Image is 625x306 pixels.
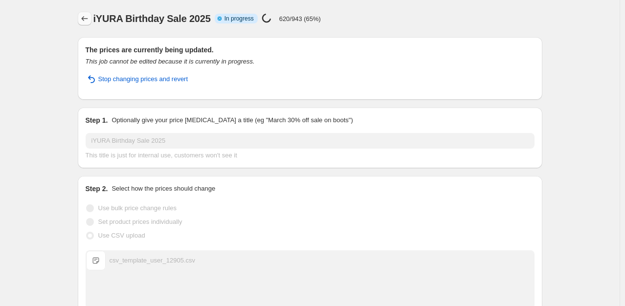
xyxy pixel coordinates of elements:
[279,15,321,22] p: 620/943 (65%)
[86,184,108,194] h2: Step 2.
[98,232,145,239] span: Use CSV upload
[86,133,535,149] input: 30% off holiday sale
[78,12,91,25] button: Price change jobs
[112,115,353,125] p: Optionally give your price [MEDICAL_DATA] a title (eg "March 30% off sale on boots")
[86,58,255,65] i: This job cannot be edited because it is currently in progress.
[86,152,237,159] span: This title is just for internal use, customers won't see it
[93,13,211,24] span: iYURA Birthday Sale 2025
[98,204,177,212] span: Use bulk price change rules
[98,218,182,225] span: Set product prices individually
[86,115,108,125] h2: Step 1.
[110,256,196,265] div: csv_template_user_12905.csv
[112,184,215,194] p: Select how the prices should change
[98,74,188,84] span: Stop changing prices and revert
[86,45,535,55] h2: The prices are currently being updated.
[80,71,194,87] button: Stop changing prices and revert
[224,15,254,22] span: In progress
